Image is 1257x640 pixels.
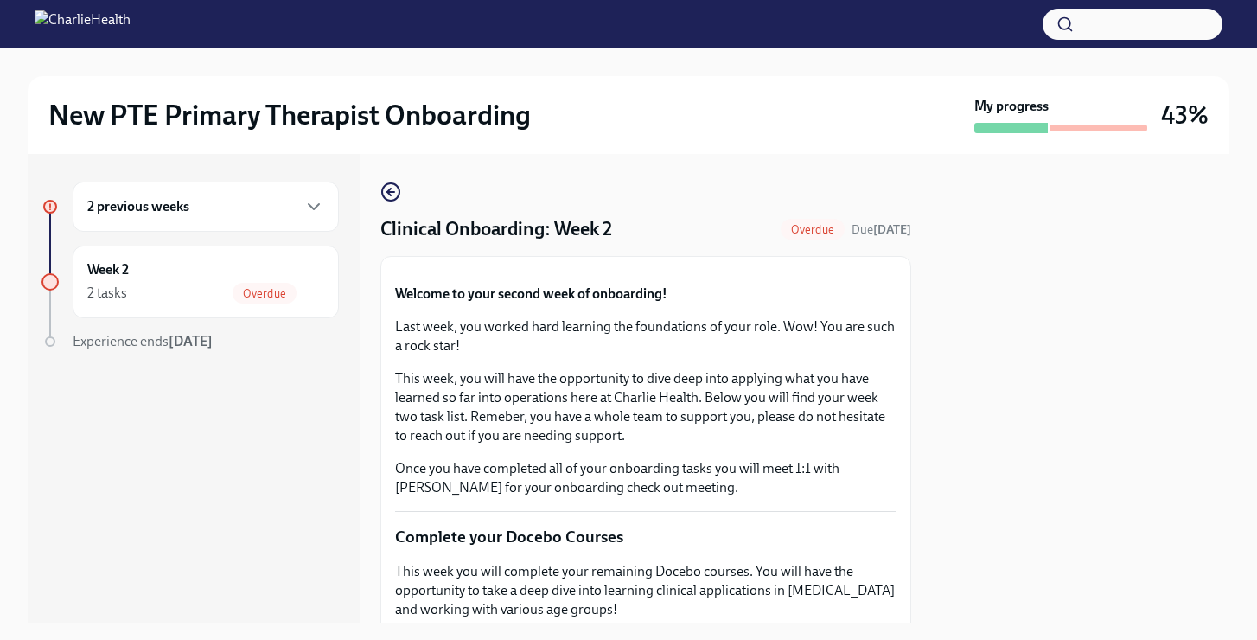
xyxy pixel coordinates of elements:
[974,97,1049,116] strong: My progress
[395,459,896,497] p: Once you have completed all of your onboarding tasks you will meet 1:1 with [PERSON_NAME] for you...
[395,369,896,445] p: This week, you will have the opportunity to dive deep into applying what you have learned so far ...
[1161,99,1209,131] h3: 43%
[73,182,339,232] div: 2 previous weeks
[395,317,896,355] p: Last week, you worked hard learning the foundations of your role. Wow! You are such a rock star!
[395,562,896,619] p: This week you will complete your remaining Docebo courses. You will have the opportunity to take ...
[87,197,189,216] h6: 2 previous weeks
[852,222,911,237] span: Due
[169,333,213,349] strong: [DATE]
[852,221,911,238] span: September 14th, 2025 08:00
[395,526,896,548] p: Complete your Docebo Courses
[380,216,612,242] h4: Clinical Onboarding: Week 2
[781,223,845,236] span: Overdue
[35,10,131,38] img: CharlieHealth
[87,284,127,303] div: 2 tasks
[873,222,911,237] strong: [DATE]
[73,333,213,349] span: Experience ends
[87,260,129,279] h6: Week 2
[395,285,667,302] strong: Welcome to your second week of onboarding!
[41,246,339,318] a: Week 22 tasksOverdue
[48,98,531,132] h2: New PTE Primary Therapist Onboarding
[233,287,297,300] span: Overdue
